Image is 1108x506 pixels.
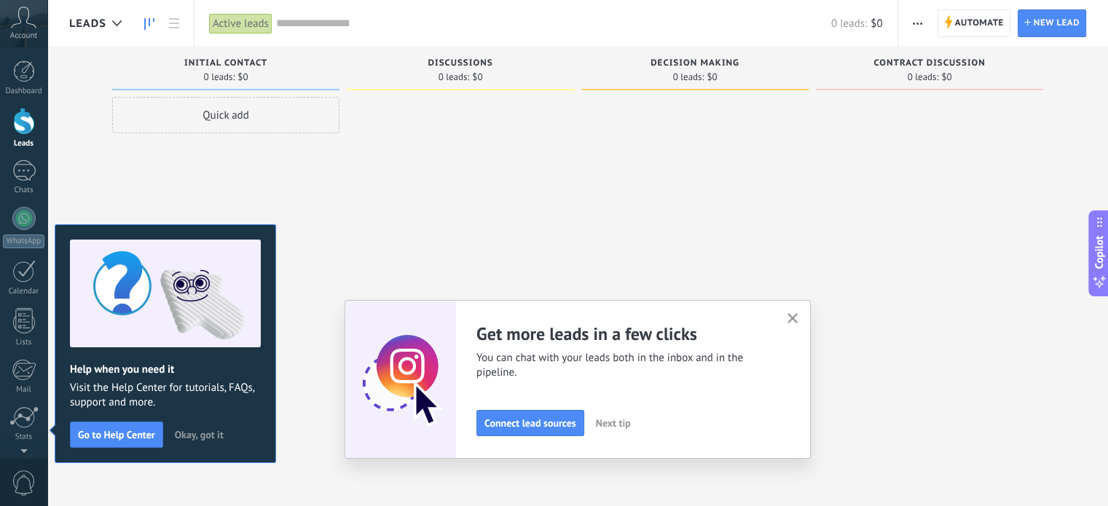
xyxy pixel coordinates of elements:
div: Active leads [209,13,272,34]
div: Calendar [3,287,45,296]
span: 0 leads: [908,73,939,82]
span: Discussions [428,58,492,68]
button: Okay, got it [168,424,230,446]
span: Go to Help Center [78,430,155,440]
div: Quick add [112,97,339,133]
a: List [162,9,186,38]
span: $0 [237,73,248,82]
span: Decision making [651,58,739,68]
span: Leads [69,17,106,31]
div: WhatsApp [3,234,44,248]
div: Discussions [354,58,567,71]
button: Go to Help Center [70,422,163,448]
button: Next tip [589,412,637,434]
span: Account [10,31,37,41]
button: Connect lead sources [476,410,584,436]
span: You can chat with your leads both in the inbox and in the pipeline. [476,351,769,380]
h2: Help when you need it [70,363,261,376]
span: 0 leads: [831,17,867,31]
span: Okay, got it [175,430,224,440]
span: $0 [707,73,717,82]
span: $0 [472,73,482,82]
a: Leads [137,9,162,38]
a: New lead [1018,9,1086,37]
span: $0 [941,73,951,82]
span: 0 leads: [439,73,470,82]
div: Lists [3,338,45,347]
span: $0 [871,17,882,31]
div: Dashboard [3,87,45,96]
span: Automate [955,10,1004,36]
div: Chats [3,186,45,195]
button: More [907,9,928,37]
div: Contract discussion [823,58,1036,71]
span: New lead [1034,10,1080,36]
span: Visit the Help Center for tutorials, FAQs, support and more. [70,381,261,410]
span: Copilot [1092,235,1107,269]
span: Next tip [596,418,631,428]
div: Decision making [589,58,801,71]
div: Leads [3,139,45,149]
div: Initial contact [119,58,332,71]
span: Initial contact [184,58,267,68]
span: 0 leads: [204,73,235,82]
span: 0 leads: [673,73,704,82]
span: Connect lead sources [484,418,576,428]
div: Mail [3,385,45,395]
div: Stats [3,432,45,442]
a: Automate [938,9,1010,37]
h2: Get more leads in a few clicks [476,323,769,345]
span: Contract discussion [873,58,985,68]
